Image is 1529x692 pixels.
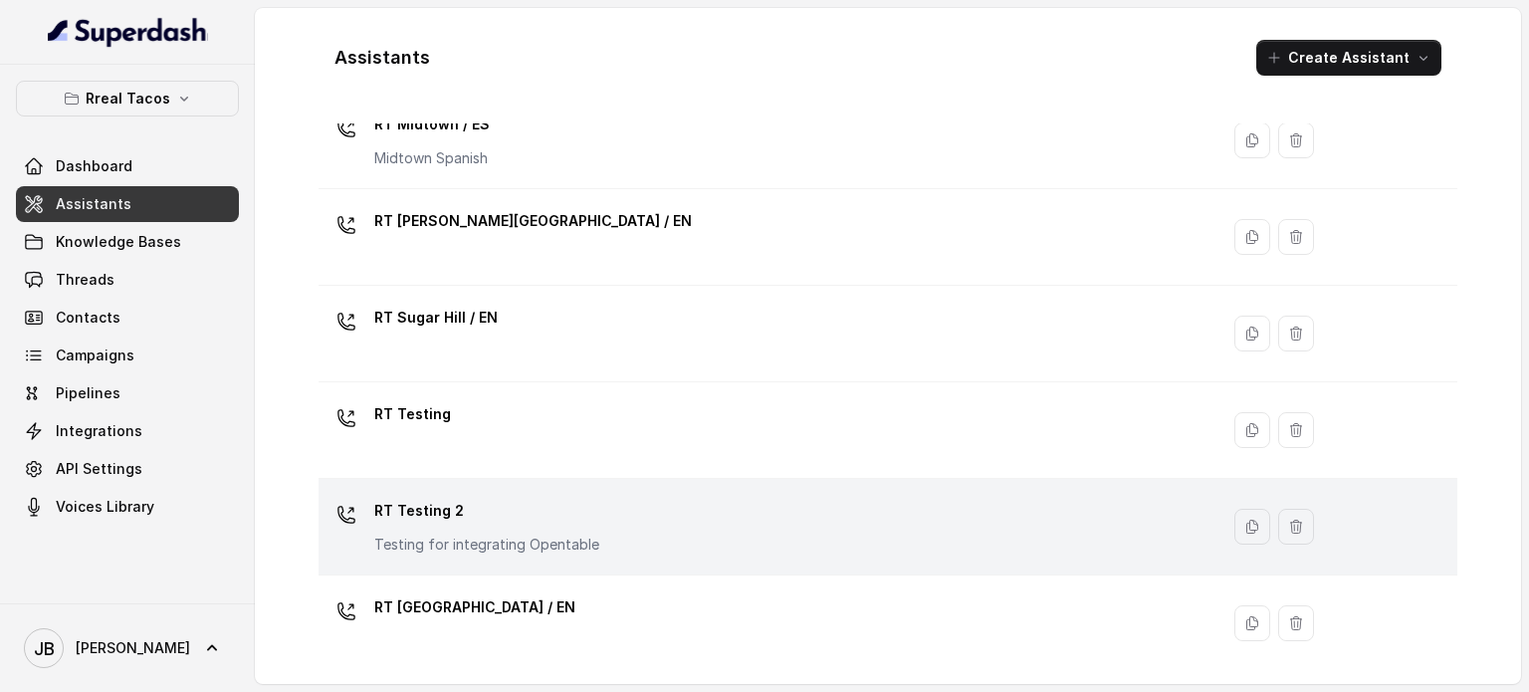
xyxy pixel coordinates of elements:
a: Campaigns [16,338,239,373]
span: Dashboard [56,156,132,176]
span: Campaigns [56,346,134,365]
span: [PERSON_NAME] [76,638,190,658]
p: RT Sugar Hill / EN [374,302,498,334]
a: Knowledge Bases [16,224,239,260]
a: Dashboard [16,148,239,184]
span: Contacts [56,308,120,328]
a: Threads [16,262,239,298]
span: Knowledge Bases [56,232,181,252]
p: Midtown Spanish [374,148,490,168]
p: Testing for integrating Opentable [374,535,599,555]
text: JB [34,638,55,659]
span: API Settings [56,459,142,479]
a: Voices Library [16,489,239,525]
p: RT [GEOGRAPHIC_DATA] / EN [374,591,575,623]
p: RT Testing [374,398,451,430]
a: Integrations [16,413,239,449]
span: Voices Library [56,497,154,517]
button: Rreal Tacos [16,81,239,116]
span: Pipelines [56,383,120,403]
p: RT Testing 2 [374,495,599,527]
a: API Settings [16,451,239,487]
span: Assistants [56,194,131,214]
span: Integrations [56,421,142,441]
button: Create Assistant [1256,40,1441,76]
a: Pipelines [16,375,239,411]
a: [PERSON_NAME] [16,620,239,676]
p: RT Midtown / ES [374,109,490,140]
p: RT [PERSON_NAME][GEOGRAPHIC_DATA] / EN [374,205,692,237]
span: Threads [56,270,114,290]
p: Rreal Tacos [86,87,170,111]
h1: Assistants [334,42,430,74]
a: Assistants [16,186,239,222]
img: light.svg [48,16,208,48]
a: Contacts [16,300,239,336]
